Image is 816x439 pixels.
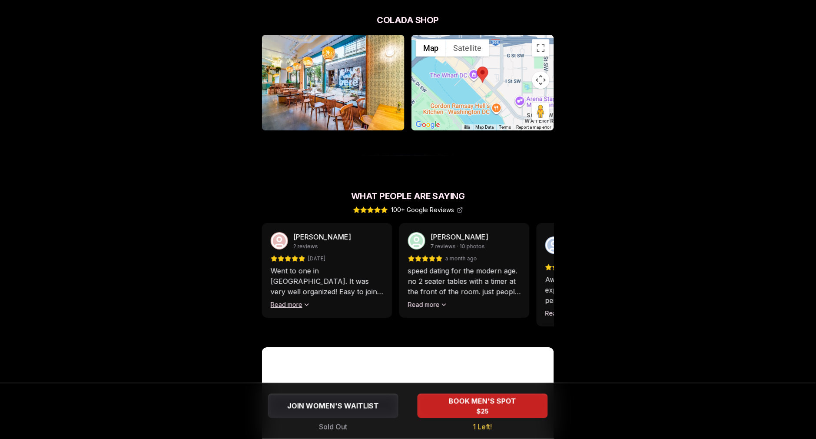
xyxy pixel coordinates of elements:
[408,266,521,297] p: speed dating for the modern age. no 2 seater tables with a timer at the front of the room. just p...
[517,125,551,130] a: Report a map error
[464,125,471,129] button: Keyboard shortcuts
[431,243,485,250] span: 7 reviews · 10 photos
[414,119,442,130] img: Google
[545,309,585,318] button: Read more
[416,39,446,57] button: Show street map
[293,232,351,242] p: [PERSON_NAME]
[473,422,492,432] span: 1 Left!
[293,243,318,250] span: 2 reviews
[431,232,488,242] p: [PERSON_NAME]
[532,103,550,120] button: Drag Pegman onto the map to open Street View
[286,401,381,411] span: JOIN WOMEN'S WAITLIST
[418,394,548,418] button: BOOK MEN'S SPOT - 1 Left!
[319,422,348,432] span: Sold Out
[448,396,518,406] span: BOOK MEN'S SPOT
[477,407,489,416] span: $25
[446,39,489,57] button: Show satellite imagery
[445,255,477,262] span: a month ago
[268,394,398,418] button: JOIN WOMEN'S WAITLIST - Sold Out
[271,300,310,309] button: Read more
[262,190,554,202] h2: What People Are Saying
[262,35,405,130] img: Colada Shop
[414,119,442,130] a: Open this area in Google Maps (opens a new window)
[499,125,511,130] a: Terms
[391,206,463,214] span: 100+ Google Reviews
[476,124,494,130] button: Map Data
[532,39,550,57] button: Toggle fullscreen view
[532,71,550,89] button: Map camera controls
[353,206,463,214] a: 100+ Google Reviews
[308,255,325,262] span: [DATE]
[408,300,448,309] button: Read more
[271,266,384,297] p: Went to one in [GEOGRAPHIC_DATA]. It was very well organized! Easy to join, no need to download a...
[262,14,554,26] h2: Colada Shop
[545,274,658,306] p: Awesome speed dating experience! You get 10 minutes per speed date, some questions and a fun fact...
